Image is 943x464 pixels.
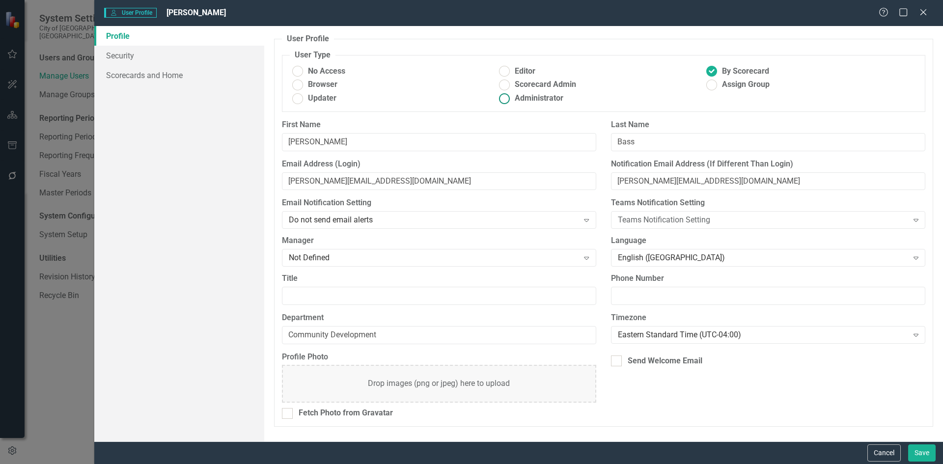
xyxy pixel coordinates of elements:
[611,197,925,209] label: Teams Notification Setting
[289,252,579,264] div: Not Defined
[289,215,579,226] div: Do not send email alerts
[282,197,596,209] label: Email Notification Setting
[618,329,908,340] div: Eastern Standard Time (UTC-04:00)
[308,79,337,90] span: Browser
[611,312,925,324] label: Timezone
[515,79,576,90] span: Scorecard Admin
[867,444,901,462] button: Cancel
[611,119,925,131] label: Last Name
[368,378,510,389] div: Drop images (png or jpeg) here to upload
[618,215,908,226] div: Teams Notification Setting
[618,252,908,264] div: English ([GEOGRAPHIC_DATA])
[722,66,769,77] span: By Scorecard
[94,46,264,65] a: Security
[282,273,596,284] label: Title
[282,119,596,131] label: First Name
[94,26,264,46] a: Profile
[515,93,563,104] span: Administrator
[908,444,936,462] button: Save
[722,79,770,90] span: Assign Group
[290,50,335,61] legend: User Type
[282,33,334,45] legend: User Profile
[94,65,264,85] a: Scorecards and Home
[282,352,596,363] label: Profile Photo
[611,273,925,284] label: Phone Number
[166,8,226,17] span: [PERSON_NAME]
[299,408,393,419] div: Fetch Photo from Gravatar
[282,235,596,246] label: Manager
[104,8,157,18] span: User Profile
[611,159,925,170] label: Notification Email Address (If Different Than Login)
[611,235,925,246] label: Language
[628,355,702,367] div: Send Welcome Email
[308,66,345,77] span: No Access
[515,66,535,77] span: Editor
[308,93,336,104] span: Updater
[282,159,596,170] label: Email Address (Login)
[282,312,596,324] label: Department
